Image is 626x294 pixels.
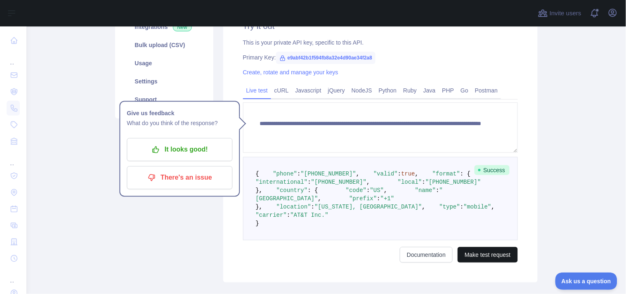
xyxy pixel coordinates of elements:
span: }, [256,204,263,210]
button: Make test request [458,247,517,263]
a: Documentation [400,247,453,263]
span: , [356,171,359,177]
a: cURL [271,84,292,97]
span: , [366,179,370,185]
a: NodeJS [348,84,376,97]
span: : [377,195,380,202]
span: "format" [432,171,460,177]
span: : [398,171,401,177]
span: "[PHONE_NUMBER]" [311,179,366,185]
a: Go [457,84,472,97]
span: : [422,179,425,185]
p: It looks good! [133,143,226,157]
span: "[PHONE_NUMBER]" [301,171,356,177]
p: What do you think of the response? [127,119,232,128]
span: "prefix" [349,195,377,202]
a: Java [420,84,439,97]
span: : [287,212,290,218]
span: "mobile" [464,204,491,210]
span: : [308,179,311,185]
span: New [173,23,192,31]
a: Usage [125,54,203,72]
div: ... [7,150,20,167]
button: There's an issue [127,166,232,190]
div: ... [7,50,20,66]
a: Settings [125,72,203,90]
span: }, [256,187,263,194]
span: : [297,171,300,177]
span: "location" [276,204,311,210]
span: "type" [439,204,460,210]
button: Invite users [536,7,583,20]
span: "+1" [380,195,394,202]
span: "valid" [373,171,398,177]
a: jQuery [325,84,348,97]
span: : [366,187,370,194]
a: Bulk upload (CSV) [125,36,203,54]
span: "[US_STATE], [GEOGRAPHIC_DATA]" [314,204,422,210]
span: "code" [346,187,366,194]
span: "local" [398,179,422,185]
iframe: Toggle Customer Support [555,273,618,290]
button: It looks good! [127,138,232,161]
a: Support [125,90,203,109]
div: Primary Key: [243,53,518,62]
div: This is your private API key, specific to this API. [243,38,518,47]
span: , [491,204,495,210]
a: Ruby [400,84,420,97]
span: : { [308,187,318,194]
span: Success [475,165,510,175]
span: : [436,187,439,194]
span: : [460,204,463,210]
span: true [401,171,415,177]
a: Javascript [292,84,325,97]
div: ... [7,268,20,284]
span: "US" [370,187,384,194]
h1: Give us feedback [127,109,232,119]
span: : { [460,171,470,177]
a: Postman [472,84,501,97]
a: Python [376,84,400,97]
span: "AT&T Inc." [291,212,328,218]
span: e9abf42b1f594fb8a32e4d90ae34f2a8 [276,52,376,64]
span: "country" [276,187,308,194]
span: "international" [256,179,308,185]
span: , [384,187,387,194]
a: Create, rotate and manage your keys [243,69,338,76]
span: Invite users [550,9,581,18]
span: , [318,195,321,202]
span: "phone" [273,171,298,177]
span: } [256,220,259,227]
span: { [256,171,259,177]
span: , [422,204,425,210]
span: : [311,204,314,210]
span: "carrier" [256,212,287,218]
a: Integrations New [125,18,203,36]
span: "name" [415,187,436,194]
a: Live test [243,84,271,97]
span: , [415,171,418,177]
span: "[PHONE_NUMBER]" [425,179,481,185]
a: PHP [439,84,458,97]
p: There's an issue [133,171,226,185]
